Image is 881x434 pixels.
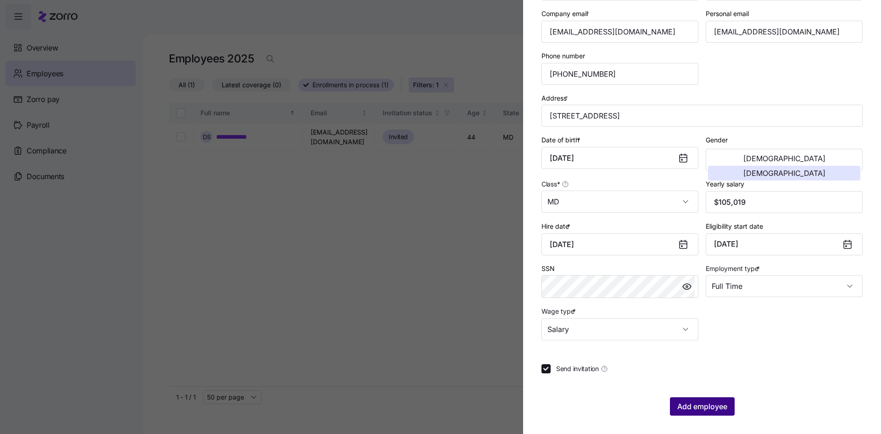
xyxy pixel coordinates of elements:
[743,169,825,177] span: [DEMOGRAPHIC_DATA]
[541,63,698,85] input: Phone number
[541,318,698,340] input: Select wage type
[541,264,555,274] label: SSN
[670,397,735,416] button: Add employee
[706,9,749,19] label: Personal email
[541,21,698,43] input: Company email
[706,233,863,255] button: [DATE]
[706,191,863,213] input: Yearly salary
[706,275,863,297] input: Select employment type
[541,191,698,213] input: Class
[541,51,585,61] label: Phone number
[706,179,744,189] label: Yearly salary
[541,135,582,145] label: Date of birth
[541,221,572,231] label: Hire date
[677,401,727,412] span: Add employee
[541,147,698,169] input: MM/DD/YYYY
[541,93,570,103] label: Address
[706,135,728,145] label: Gender
[706,221,763,231] label: Eligibility start date
[541,105,863,127] input: Address
[706,264,762,274] label: Employment type
[556,364,599,373] span: Send invitation
[541,233,698,255] input: MM/DD/YYYY
[743,155,825,162] span: [DEMOGRAPHIC_DATA]
[706,21,863,43] input: Personal email
[541,9,591,19] label: Company email
[541,306,578,316] label: Wage type
[541,180,560,189] span: Class *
